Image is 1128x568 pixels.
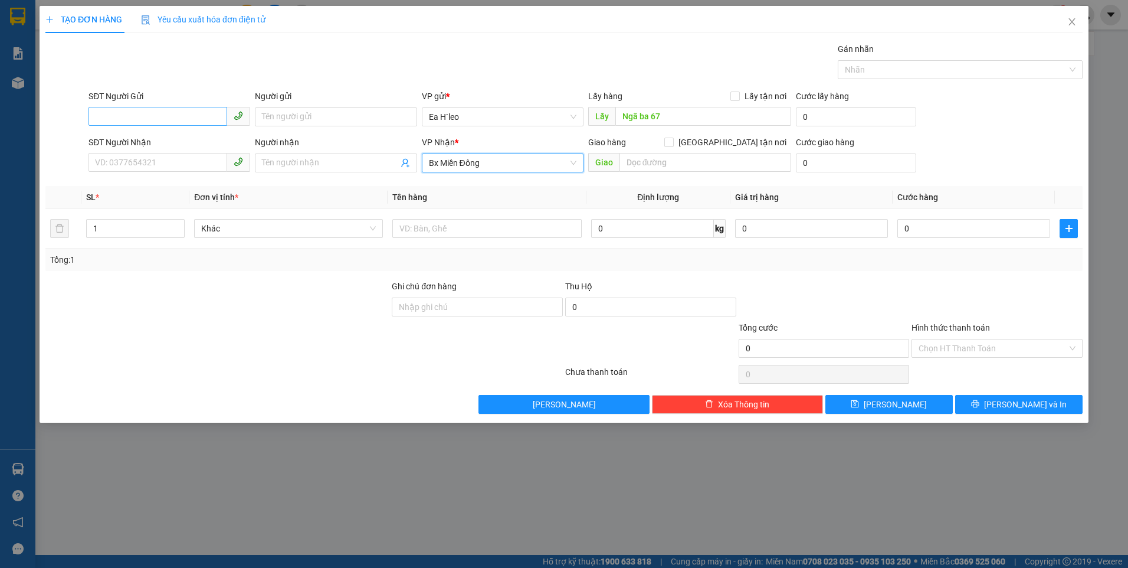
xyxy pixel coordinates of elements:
[255,90,417,103] div: Người gửi
[739,323,778,332] span: Tổng cước
[652,395,823,414] button: deleteXóa Thông tin
[740,90,791,103] span: Lấy tận nơi
[392,298,563,316] input: Ghi chú đơn hàng
[45,15,54,24] span: plus
[796,154,916,172] input: Cước giao hàng
[478,395,650,414] button: [PERSON_NAME]
[1060,219,1078,238] button: plus
[911,323,990,332] label: Hình thức thanh toán
[234,157,243,167] span: phone
[864,398,927,411] span: [PERSON_NAME]
[88,90,250,103] div: SĐT Người Gửi
[255,136,417,149] div: Người nhận
[201,220,376,237] span: Khác
[45,15,122,24] span: TẠO ĐƠN HÀNG
[718,398,769,411] span: Xóa Thông tin
[897,192,938,202] span: Cước hàng
[615,107,792,126] input: Dọc đường
[637,192,679,202] span: Định lượng
[674,136,791,149] span: [GEOGRAPHIC_DATA] tận nơi
[565,282,592,291] span: Thu Hộ
[141,15,265,24] span: Yêu cầu xuất hóa đơn điện tử
[796,138,854,147] label: Cước giao hàng
[429,108,576,126] span: Ea H`leo
[796,92,849,101] label: Cước lấy hàng
[401,158,410,168] span: user-add
[838,44,874,54] label: Gán nhãn
[194,192,238,202] span: Đơn vị tính
[1067,17,1077,27] span: close
[429,154,576,172] span: Bx Miền Đông
[1055,6,1088,39] button: Close
[392,282,457,291] label: Ghi chú đơn hàng
[588,107,615,126] span: Lấy
[50,253,435,266] div: Tổng: 1
[735,192,779,202] span: Giá trị hàng
[796,107,916,126] input: Cước lấy hàng
[705,400,713,409] span: delete
[86,192,96,202] span: SL
[1060,224,1077,233] span: plus
[619,153,792,172] input: Dọc đường
[564,365,737,386] div: Chưa thanh toán
[714,219,726,238] span: kg
[392,219,581,238] input: VD: Bàn, Ghế
[588,92,622,101] span: Lấy hàng
[533,398,596,411] span: [PERSON_NAME]
[422,90,583,103] div: VP gửi
[588,138,626,147] span: Giao hàng
[141,15,150,25] img: icon
[50,219,69,238] button: delete
[88,136,250,149] div: SĐT Người Nhận
[422,138,455,147] span: VP Nhận
[851,400,859,409] span: save
[392,192,427,202] span: Tên hàng
[735,219,888,238] input: 0
[588,153,619,172] span: Giao
[825,395,953,414] button: save[PERSON_NAME]
[971,400,979,409] span: printer
[984,398,1067,411] span: [PERSON_NAME] và In
[955,395,1083,414] button: printer[PERSON_NAME] và In
[234,111,243,120] span: phone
